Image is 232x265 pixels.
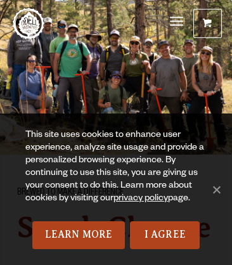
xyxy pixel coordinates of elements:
[210,183,222,196] span: No
[170,9,183,36] a: Menu
[113,194,168,204] a: privacy policy
[32,221,126,249] a: Learn More
[13,8,44,39] a: Odell Home
[25,129,207,221] div: This site uses cookies to enhance user experience, analyze site usage and provide a personalized ...
[130,221,200,249] a: I Agree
